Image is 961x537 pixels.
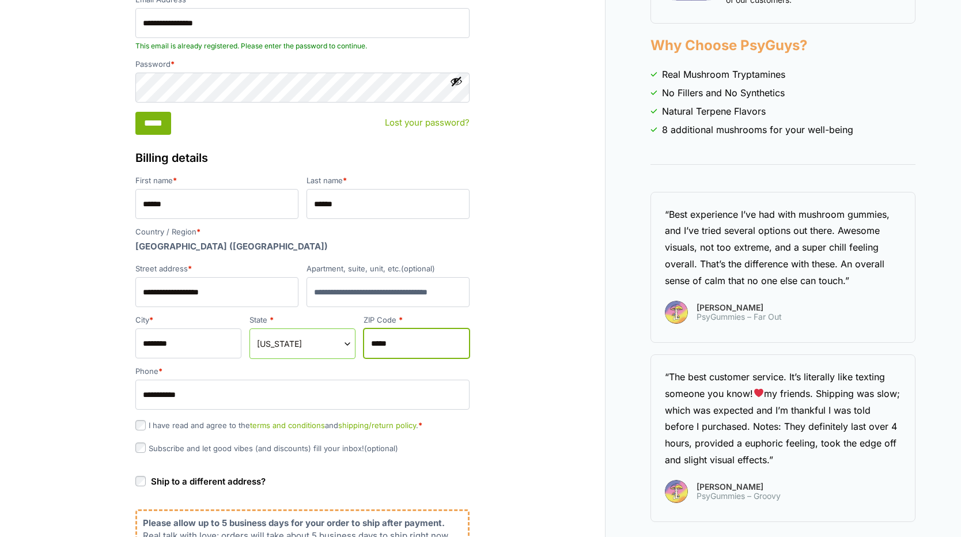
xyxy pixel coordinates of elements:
[364,444,398,453] span: (optional)
[135,368,470,375] label: Phone
[249,316,355,324] label: State
[449,16,463,30] keeper-lock: Open Keeper Popup
[662,67,785,81] span: Real Mushroom Tryptamines
[135,265,298,273] label: Street address
[250,421,325,430] a: terms and conditions
[697,304,782,312] span: [PERSON_NAME]
[754,388,763,398] img: ❤️
[307,177,470,184] label: Last name
[151,476,266,487] span: Ship to a different address?
[697,312,782,322] span: PsyGummies – Far Out
[135,421,422,430] label: I have read and agree to the and .
[450,75,463,88] button: Show password
[135,476,146,486] input: Ship to a different address?
[662,123,853,137] span: 8 additional mushrooms for your well-being
[662,104,766,118] span: Natural Terpene Flavors
[650,37,807,54] strong: Why Choose PsyGuys?
[697,491,781,501] span: PsyGummies – Groovy
[697,483,781,491] span: [PERSON_NAME]
[135,420,146,430] input: I have read and agree to theterms and conditionsandshipping/return policy.
[135,316,241,324] label: City
[665,369,901,468] div: “The best customer service. It’s literally like texting someone you know! my friends. Shipping wa...
[135,443,146,453] input: Subscribe and let good vibes (and discounts) fill your inbox!(optional)
[307,265,470,273] label: Apartment, suite, unit, etc.
[143,517,445,528] b: Please allow up to 5 business days for your order to ship after payment.
[257,338,348,350] span: California
[364,316,470,324] label: ZIP Code
[385,116,470,130] a: Lost your password?
[135,41,470,51] span: This email is already registered. Please enter the password to continue.
[665,206,901,289] div: “Best experience I’ve had with mushroom gummies, and I’ve tried several options out there. Awesom...
[135,228,470,236] label: Country / Region
[662,86,785,100] span: No Fillers and No Synthetics
[135,149,470,167] h3: Billing details
[401,264,435,273] span: (optional)
[249,328,355,359] span: State
[135,60,470,68] label: Password
[135,177,298,184] label: First name
[135,241,328,252] strong: [GEOGRAPHIC_DATA] ([GEOGRAPHIC_DATA])
[135,444,398,453] label: Subscribe and let good vibes (and discounts) fill your inbox!
[338,421,416,430] a: shipping/return policy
